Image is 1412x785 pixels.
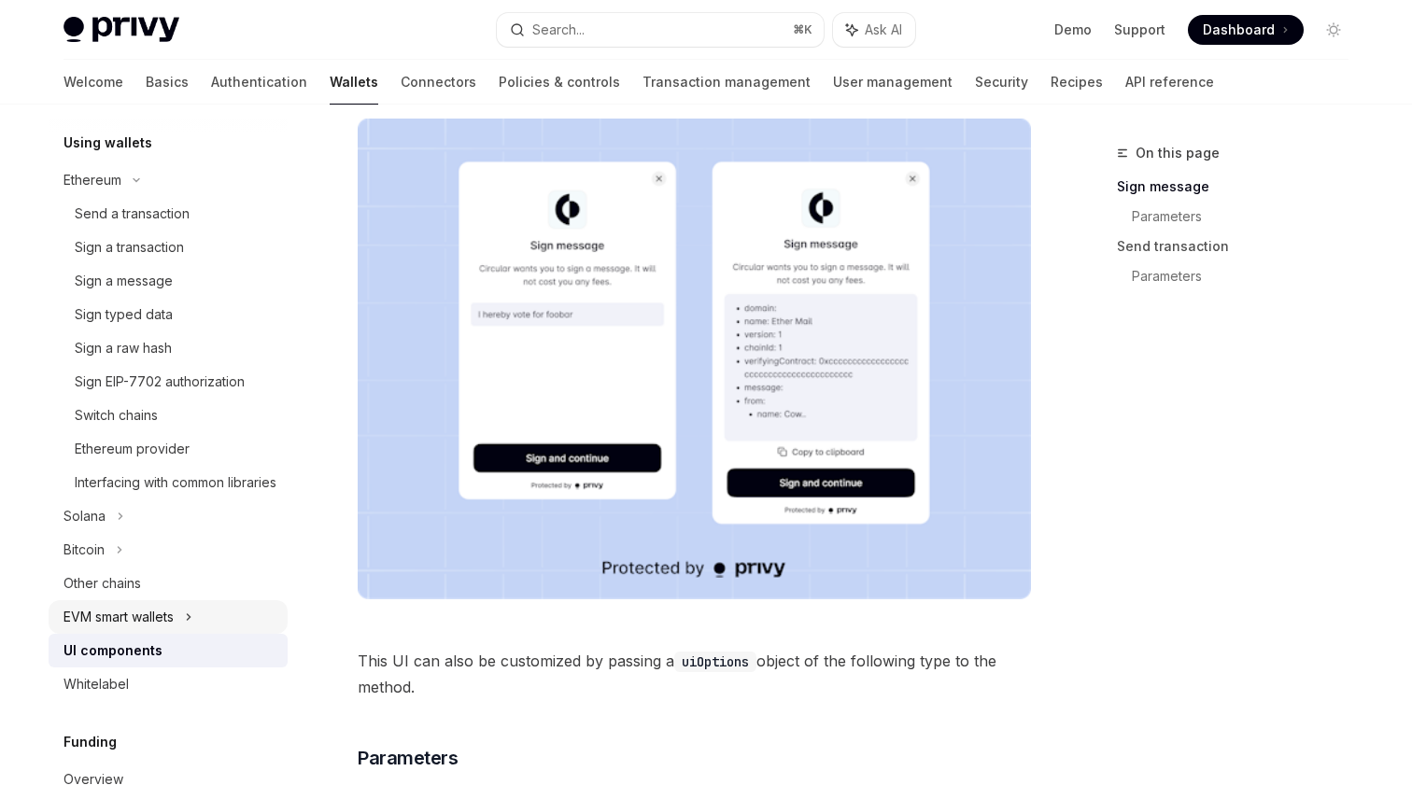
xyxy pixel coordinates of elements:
a: Sign message [1117,172,1363,202]
img: light logo [64,17,179,43]
a: Sign a raw hash [49,331,288,365]
div: Bitcoin [64,539,105,561]
div: Send a transaction [75,203,190,225]
a: UI components [49,634,288,667]
button: Search...⌘K [497,13,824,47]
div: Sign typed data [75,303,173,326]
h5: Funding [64,731,117,753]
a: Support [1114,21,1165,39]
a: API reference [1125,60,1214,105]
a: User management [833,60,953,105]
a: Sign typed data [49,298,288,331]
a: Sign a transaction [49,231,288,264]
div: Whitelabel [64,673,129,695]
div: Sign a message [75,270,173,292]
img: images/Sign.png [358,119,1031,599]
a: Ethereum provider [49,432,288,466]
a: Interfacing with common libraries [49,466,288,499]
div: Sign EIP-7702 authorization [75,371,245,393]
a: Transaction management [642,60,811,105]
span: On this page [1136,142,1220,164]
div: Sign a transaction [75,236,184,259]
div: Ethereum provider [75,438,190,460]
a: Parameters [1132,202,1363,231]
div: Sign a raw hash [75,337,172,359]
div: EVM smart wallets [64,606,174,628]
span: Ask AI [865,21,902,39]
a: Dashboard [1188,15,1304,45]
div: Switch chains [75,404,158,427]
div: Interfacing with common libraries [75,471,276,494]
a: Whitelabel [49,667,288,701]
a: Policies & controls [499,60,620,105]
a: Security [975,60,1028,105]
a: Send a transaction [49,197,288,231]
a: Connectors [401,60,476,105]
code: uiOptions [674,652,756,672]
a: Other chains [49,567,288,600]
span: This UI can also be customized by passing a object of the following type to the method. [358,648,1031,700]
div: UI components [64,639,162,662]
button: Ask AI [833,13,915,47]
span: ⌘ K [793,22,812,37]
a: Welcome [64,60,123,105]
a: Basics [146,60,189,105]
div: Other chains [64,572,141,595]
a: Demo [1054,21,1092,39]
div: Search... [532,19,585,41]
a: Sign EIP-7702 authorization [49,365,288,399]
span: Parameters [358,745,458,771]
a: Recipes [1051,60,1103,105]
a: Switch chains [49,399,288,432]
div: Solana [64,505,106,527]
h5: Using wallets [64,132,152,154]
a: Authentication [211,60,307,105]
a: Sign a message [49,264,288,298]
a: Send transaction [1117,231,1363,261]
a: Parameters [1132,261,1363,291]
button: Toggle dark mode [1319,15,1348,45]
span: Dashboard [1203,21,1275,39]
div: Ethereum [64,169,121,191]
a: Wallets [330,60,378,105]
